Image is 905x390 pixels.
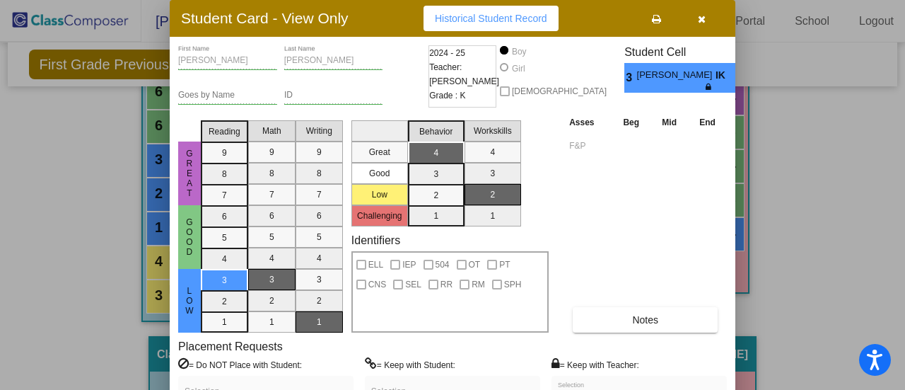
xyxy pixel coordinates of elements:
[511,62,525,75] div: Girl
[351,234,400,247] label: Identifiers
[424,6,559,31] button: Historical Student Record
[405,276,421,293] span: SEL
[688,115,727,130] th: End
[368,276,386,293] span: CNS
[178,91,277,101] input: goes by name
[569,135,608,156] input: assessment
[612,115,650,130] th: Beg
[735,69,747,86] span: 4
[551,357,639,372] label: = Keep with Teacher:
[472,276,485,293] span: RM
[716,68,735,83] span: IK
[499,256,510,273] span: PT
[368,256,383,273] span: ELL
[637,68,716,83] span: [PERSON_NAME]
[469,256,481,273] span: OT
[183,217,196,257] span: Good
[429,60,499,88] span: Teacher: [PERSON_NAME]
[504,276,522,293] span: SPH
[429,46,465,60] span: 2024 - 25
[566,115,612,130] th: Asses
[624,69,636,86] span: 3
[573,307,718,333] button: Notes
[512,83,607,100] span: [DEMOGRAPHIC_DATA]
[632,314,658,326] span: Notes
[183,286,196,316] span: Low
[436,256,450,273] span: 504
[402,256,416,273] span: IEP
[624,45,747,59] h3: Student Cell
[365,357,455,372] label: = Keep with Student:
[511,45,527,58] div: Boy
[429,88,465,103] span: Grade : K
[181,9,349,27] h3: Student Card - View Only
[178,357,302,372] label: = Do NOT Place with Student:
[435,13,547,24] span: Historical Student Record
[650,115,688,130] th: Mid
[178,340,283,353] label: Placement Requests
[183,149,196,198] span: Great
[440,276,452,293] span: RR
